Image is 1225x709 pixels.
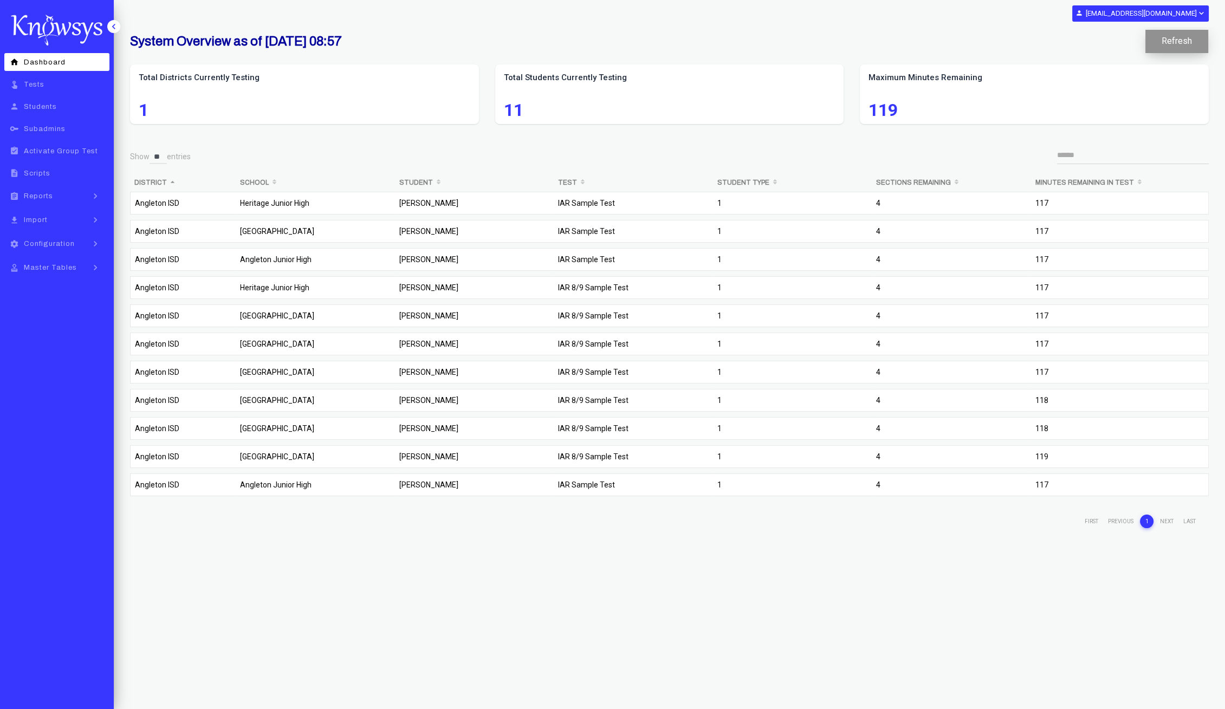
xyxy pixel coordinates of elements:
[558,281,708,294] p: IAR 8/9 Sample Test
[717,281,867,294] p: 1
[717,309,867,322] p: 1
[240,450,390,463] p: [GEOGRAPHIC_DATA]
[1197,9,1205,18] i: expand_more
[135,394,231,407] p: Angleton ISD
[876,394,1026,407] p: 4
[504,72,835,83] label: Total Students Currently Testing
[1035,450,1204,463] p: 119
[558,422,708,435] p: IAR 8/9 Sample Test
[868,72,1200,83] label: Maximum Minutes Remaining
[876,337,1026,350] p: 4
[399,337,549,350] p: [PERSON_NAME]
[8,239,21,249] i: settings
[558,450,708,463] p: IAR 8/9 Sample Test
[1035,309,1204,322] p: 117
[24,240,75,248] span: Configuration
[876,450,1026,463] p: 4
[399,197,549,210] p: [PERSON_NAME]
[558,253,708,266] p: IAR Sample Test
[8,102,21,111] i: person
[8,192,21,201] i: assignment
[399,394,549,407] p: [PERSON_NAME]
[240,422,390,435] p: [GEOGRAPHIC_DATA]
[130,34,342,48] b: System Overview as of [DATE] 08:57
[717,253,867,266] p: 1
[395,173,554,192] th: Student: activate to sort column ascending
[8,216,21,225] i: file_download
[1035,281,1204,294] p: 117
[713,173,872,192] th: Student Type: activate to sort column ascending
[87,238,103,249] i: keyboard_arrow_right
[876,179,951,186] b: Sections Remaining
[558,366,708,379] p: IAR 8/9 Sample Test
[87,262,103,273] i: keyboard_arrow_right
[399,450,549,463] p: [PERSON_NAME]
[558,337,708,350] p: IAR 8/9 Sample Test
[8,263,21,272] i: approval
[8,168,21,178] i: description
[558,225,708,238] p: IAR Sample Test
[717,450,867,463] p: 1
[558,179,577,186] b: Test
[24,216,48,224] span: Import
[876,309,1026,322] p: 4
[1035,225,1204,238] p: 117
[87,191,103,201] i: keyboard_arrow_right
[399,478,549,491] p: [PERSON_NAME]
[876,197,1026,210] p: 4
[108,21,119,32] i: keyboard_arrow_left
[868,103,1200,116] span: 119
[558,478,708,491] p: IAR Sample Test
[240,225,390,238] p: [GEOGRAPHIC_DATA]
[717,179,769,186] b: Student Type
[135,422,231,435] p: Angleton ISD
[399,179,433,186] b: Student
[139,72,470,83] label: Total Districts Currently Testing
[1035,422,1204,435] p: 118
[399,366,549,379] p: [PERSON_NAME]
[1086,9,1197,17] b: [EMAIL_ADDRESS][DOMAIN_NAME]
[87,214,103,225] i: keyboard_arrow_right
[876,281,1026,294] p: 4
[1075,9,1083,17] i: person
[717,225,867,238] p: 1
[24,147,98,155] span: Activate Group Test
[554,173,712,192] th: Test: activate to sort column ascending
[240,281,390,294] p: Heritage Junior High
[24,58,66,66] span: Dashboard
[24,192,53,200] span: Reports
[139,103,470,116] span: 1
[1030,173,1209,192] th: Minutes Remaining in Test: activate to sort column ascending
[1035,179,1133,186] b: Minutes Remaining in Test
[134,179,167,186] b: District
[558,309,708,322] p: IAR 8/9 Sample Test
[135,366,231,379] p: Angleton ISD
[135,309,231,322] p: Angleton ISD
[8,57,21,67] i: home
[717,197,867,210] p: 1
[876,422,1026,435] p: 4
[876,253,1026,266] p: 4
[8,80,21,89] i: touch_app
[8,146,21,155] i: assignment_turned_in
[399,422,549,435] p: [PERSON_NAME]
[717,394,867,407] p: 1
[240,337,390,350] p: [GEOGRAPHIC_DATA]
[1035,253,1204,266] p: 117
[130,173,236,192] th: District: activate to sort column descending
[876,478,1026,491] p: 4
[24,264,77,271] span: Master Tables
[240,253,390,266] p: Angleton Junior High
[1145,30,1208,53] button: Refresh
[399,225,549,238] p: [PERSON_NAME]
[1035,394,1204,407] p: 118
[1035,366,1204,379] p: 117
[558,394,708,407] p: IAR 8/9 Sample Test
[240,394,390,407] p: [GEOGRAPHIC_DATA]
[240,197,390,210] p: Heritage Junior High
[1035,197,1204,210] p: 117
[1035,337,1204,350] p: 117
[24,170,50,177] span: Scripts
[399,309,549,322] p: [PERSON_NAME]
[150,149,167,164] select: Showentries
